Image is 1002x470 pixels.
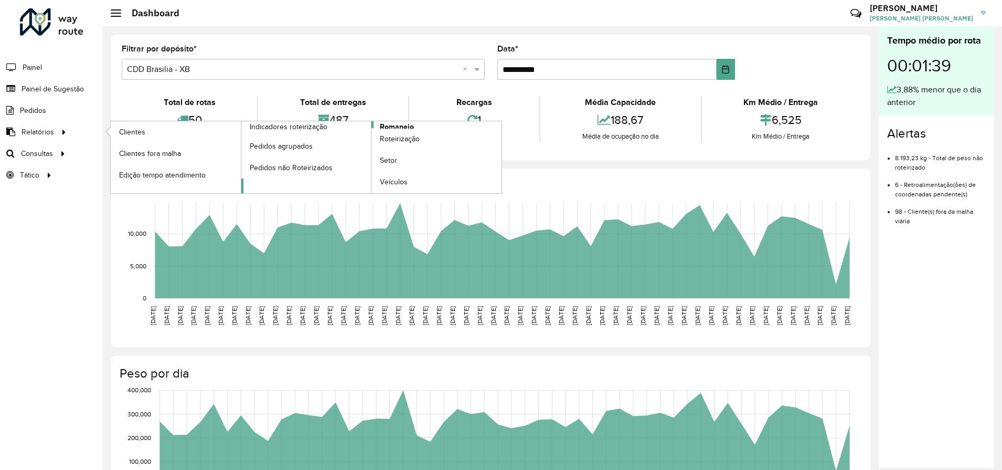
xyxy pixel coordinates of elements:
a: Pedidos agrupados [241,135,371,156]
text: [DATE] [177,306,184,325]
text: [DATE] [204,306,210,325]
h3: [PERSON_NAME] [870,3,973,13]
div: Total de entregas [261,96,405,109]
text: [DATE] [163,306,170,325]
text: [DATE] [530,306,537,325]
text: 5,000 [130,263,146,269]
h4: Alertas [887,126,986,141]
text: [DATE] [313,306,319,325]
a: Roteirização [371,129,502,150]
text: [DATE] [367,306,374,325]
text: [DATE] [585,306,592,325]
a: Indicadores roteirização [111,121,371,193]
span: Setor [380,155,397,166]
a: Contato Rápido [845,2,867,25]
text: 0 [143,295,146,301]
text: 10,000 [128,231,146,237]
text: [DATE] [639,306,646,325]
text: [DATE] [381,306,388,325]
text: [DATE] [680,306,687,325]
text: [DATE] [217,306,224,325]
text: [DATE] [435,306,442,325]
span: Painel [23,62,42,73]
text: [DATE] [667,306,674,325]
li: 6 - Retroalimentação(ões) de coordenadas pendente(s) [895,172,986,199]
text: [DATE] [517,306,524,325]
text: [DATE] [816,306,823,325]
span: Painel de Sugestão [22,83,84,95]
text: [DATE] [776,306,783,325]
a: Setor [371,150,502,171]
a: Veículos [371,172,502,193]
text: [DATE] [258,306,265,325]
text: [DATE] [626,306,633,325]
div: Média de ocupação no dia [543,131,698,142]
div: Média Capacidade [543,96,698,109]
li: 98 - Cliente(s) fora da malha viária [895,199,986,226]
text: [DATE] [694,306,701,325]
span: Pedidos agrupados [250,141,313,152]
div: Tempo médio por rota [887,34,986,48]
div: 487 [261,109,405,131]
text: [DATE] [190,306,197,325]
text: [DATE] [612,306,619,325]
span: Edição tempo atendimento [119,170,206,181]
div: 6,525 [705,109,857,131]
text: [DATE] [844,306,850,325]
text: [DATE] [244,306,251,325]
text: [DATE] [395,306,401,325]
text: [DATE] [476,306,483,325]
span: Relatórios [22,127,54,138]
span: Pedidos não Roteirizados [250,162,333,173]
text: [DATE] [150,306,156,325]
text: [DATE] [790,306,796,325]
div: Total de rotas [124,96,254,109]
text: [DATE] [721,306,728,325]
text: [DATE] [449,306,456,325]
div: Km Médio / Entrega [705,96,857,109]
text: 300,000 [127,411,151,417]
text: [DATE] [749,306,755,325]
text: [DATE] [490,306,497,325]
text: [DATE] [830,306,837,325]
text: [DATE] [285,306,292,325]
text: [DATE] [803,306,810,325]
span: Tático [20,170,39,181]
text: [DATE] [653,306,660,325]
div: 50 [124,109,254,131]
text: [DATE] [326,306,333,325]
span: Veículos [380,176,408,187]
text: [DATE] [571,306,578,325]
button: Choose Date [717,59,735,80]
text: [DATE] [272,306,279,325]
text: 400,000 [127,387,151,394]
text: [DATE] [503,306,510,325]
h2: Dashboard [121,7,179,19]
a: Edição tempo atendimento [111,164,241,185]
text: [DATE] [408,306,415,325]
span: Clear all [463,63,472,76]
text: [DATE] [299,306,306,325]
div: Recargas [412,96,537,109]
text: [DATE] [762,306,769,325]
div: 00:01:39 [887,48,986,83]
div: 1 [412,109,537,131]
div: Km Médio / Entrega [705,131,857,142]
span: Consultas [21,148,53,159]
text: [DATE] [422,306,429,325]
text: [DATE] [599,306,605,325]
div: 188,67 [543,109,698,131]
span: Clientes [119,127,145,138]
a: Clientes [111,121,241,142]
label: Data [497,43,518,55]
label: Filtrar por depósito [122,43,197,55]
span: Romaneio [380,121,414,132]
text: 100,000 [129,458,151,465]
span: Clientes fora malha [119,148,181,159]
text: [DATE] [558,306,564,325]
text: [DATE] [708,306,715,325]
a: Clientes fora malha [111,143,241,164]
li: 8.193,23 kg - Total de peso não roteirizado [895,145,986,172]
text: 200,000 [127,434,151,441]
text: [DATE] [340,306,347,325]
